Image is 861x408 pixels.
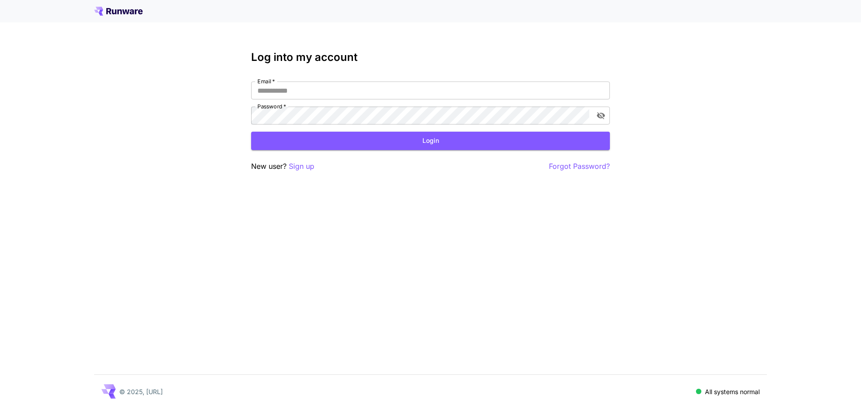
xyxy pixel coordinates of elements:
[119,387,163,396] p: © 2025, [URL]
[289,161,314,172] button: Sign up
[593,107,609,124] button: toggle password visibility
[251,51,610,64] h3: Log into my account
[257,103,286,110] label: Password
[549,161,610,172] button: Forgot Password?
[251,161,314,172] p: New user?
[251,132,610,150] button: Login
[257,77,275,85] label: Email
[705,387,760,396] p: All systems normal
